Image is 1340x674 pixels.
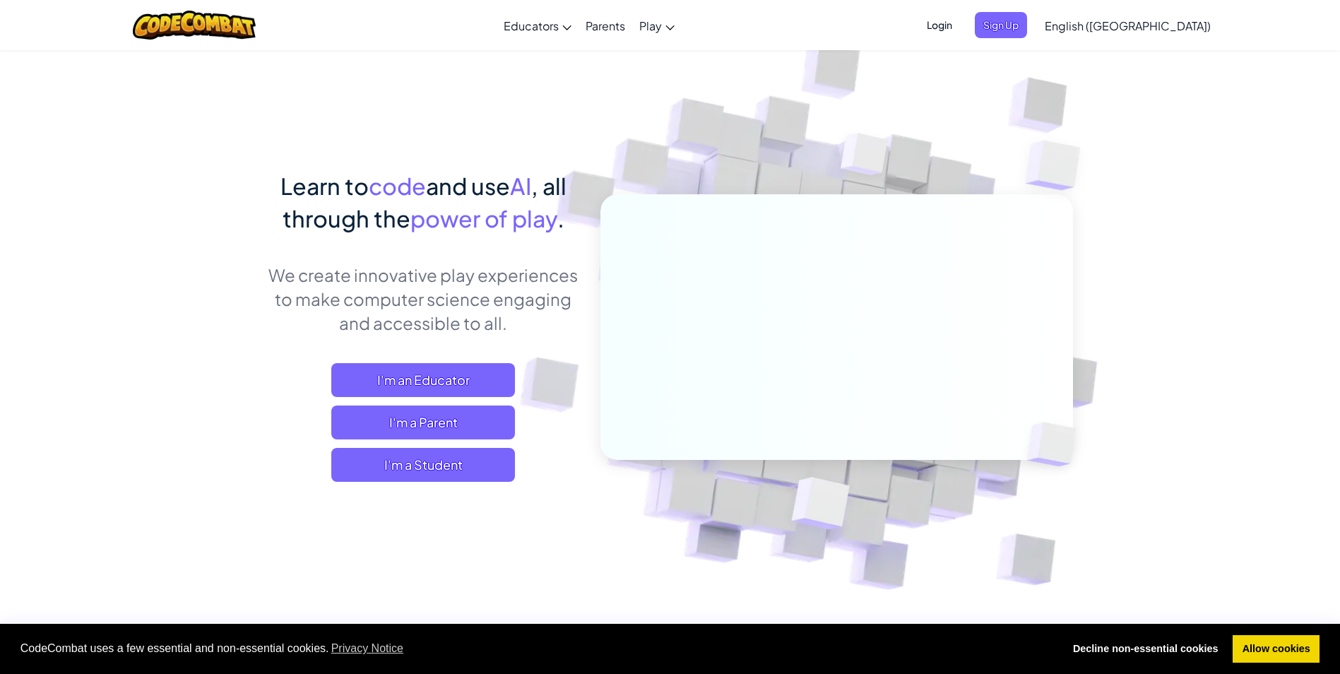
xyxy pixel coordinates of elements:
button: I'm a Student [331,448,515,482]
a: English ([GEOGRAPHIC_DATA]) [1038,6,1218,45]
span: Play [639,18,662,33]
img: Overlap cubes [757,447,883,564]
a: learn more about cookies [329,638,406,659]
img: Overlap cubes [814,105,915,211]
span: . [557,204,564,232]
a: I'm an Educator [331,363,515,397]
img: Overlap cubes [997,106,1120,225]
p: We create innovative play experiences to make computer science engaging and accessible to all. [268,263,579,335]
button: Login [918,12,961,38]
a: I'm a Parent [331,406,515,439]
a: Educators [497,6,579,45]
span: English ([GEOGRAPHIC_DATA]) [1045,18,1211,33]
span: Educators [504,18,559,33]
span: power of play [410,204,557,232]
a: allow cookies [1233,635,1320,663]
span: CodeCombat uses a few essential and non-essential cookies. [20,638,1053,659]
a: deny cookies [1063,635,1228,663]
button: Sign Up [975,12,1027,38]
img: CodeCombat logo [133,11,256,40]
a: Parents [579,6,632,45]
img: Overlap cubes [1003,393,1109,496]
span: code [369,172,426,200]
a: Play [632,6,682,45]
span: and use [426,172,510,200]
span: Learn to [280,172,369,200]
span: AI [510,172,531,200]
